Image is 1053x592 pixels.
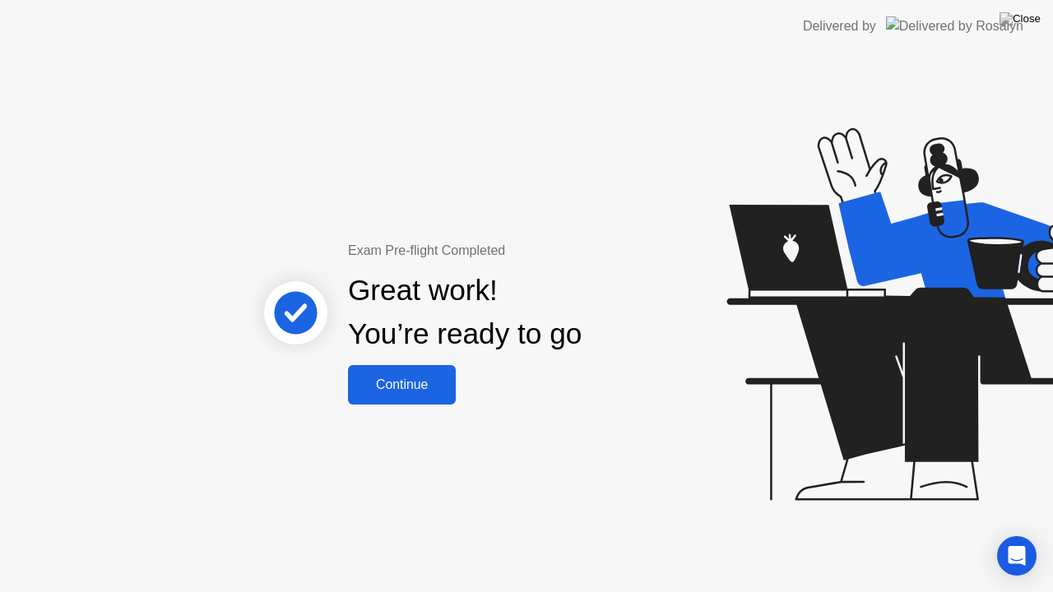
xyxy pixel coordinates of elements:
div: Exam Pre-flight Completed [348,241,688,261]
button: Continue [348,365,456,405]
div: Great work! You’re ready to go [348,269,582,356]
div: Delivered by [803,16,876,36]
img: Close [1000,12,1041,25]
div: Continue [353,377,451,392]
div: Open Intercom Messenger [997,536,1037,576]
img: Delivered by Rosalyn [886,16,1023,35]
